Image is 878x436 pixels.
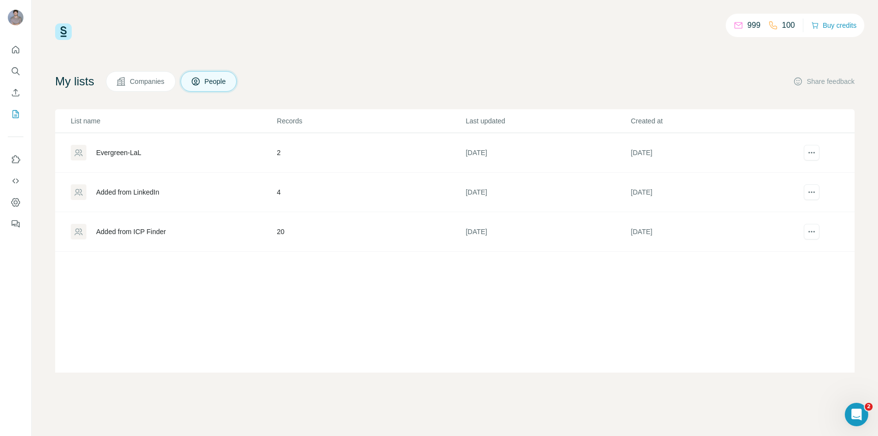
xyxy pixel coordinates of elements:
[811,19,857,32] button: Buy credits
[865,403,873,411] span: 2
[804,145,819,160] button: actions
[8,151,23,168] button: Use Surfe on LinkedIn
[8,215,23,233] button: Feedback
[276,173,465,212] td: 4
[55,74,94,89] h4: My lists
[8,62,23,80] button: Search
[465,173,630,212] td: [DATE]
[276,212,465,252] td: 20
[782,20,795,31] p: 100
[631,212,796,252] td: [DATE]
[276,133,465,173] td: 2
[631,173,796,212] td: [DATE]
[804,224,819,239] button: actions
[8,105,23,123] button: My lists
[793,77,855,86] button: Share feedback
[747,20,760,31] p: 999
[8,10,23,25] img: Avatar
[804,184,819,200] button: actions
[631,133,796,173] td: [DATE]
[96,148,142,158] div: Evergreen-LaL
[465,212,630,252] td: [DATE]
[845,403,868,426] iframe: Intercom live chat
[466,116,630,126] p: Last updated
[631,116,795,126] p: Created at
[204,77,227,86] span: People
[71,116,276,126] p: List name
[96,187,159,197] div: Added from LinkedIn
[8,172,23,190] button: Use Surfe API
[130,77,165,86] span: Companies
[277,116,465,126] p: Records
[8,84,23,101] button: Enrich CSV
[8,41,23,59] button: Quick start
[8,194,23,211] button: Dashboard
[96,227,166,237] div: Added from ICP Finder
[55,23,72,40] img: Surfe Logo
[465,133,630,173] td: [DATE]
